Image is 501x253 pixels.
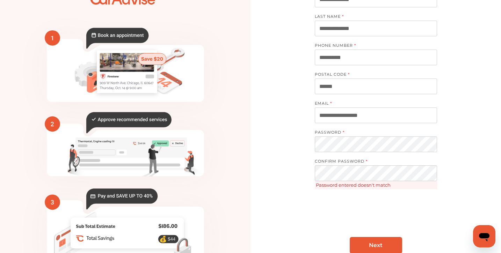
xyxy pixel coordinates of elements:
iframe: Button to launch messaging window [473,225,495,247]
label: POSTAL CODE [315,72,430,79]
span: Next [369,242,383,248]
label: PASSWORD [315,130,430,136]
span: Password entered doesn't match [315,181,437,189]
text: 💰 [159,236,167,243]
iframe: reCAPTCHA [323,204,429,232]
label: CONFIRM PASSWORD [315,159,430,165]
label: LAST NAME [315,14,430,21]
label: EMAIL [315,101,430,107]
label: PHONE NUMBER [315,43,430,50]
